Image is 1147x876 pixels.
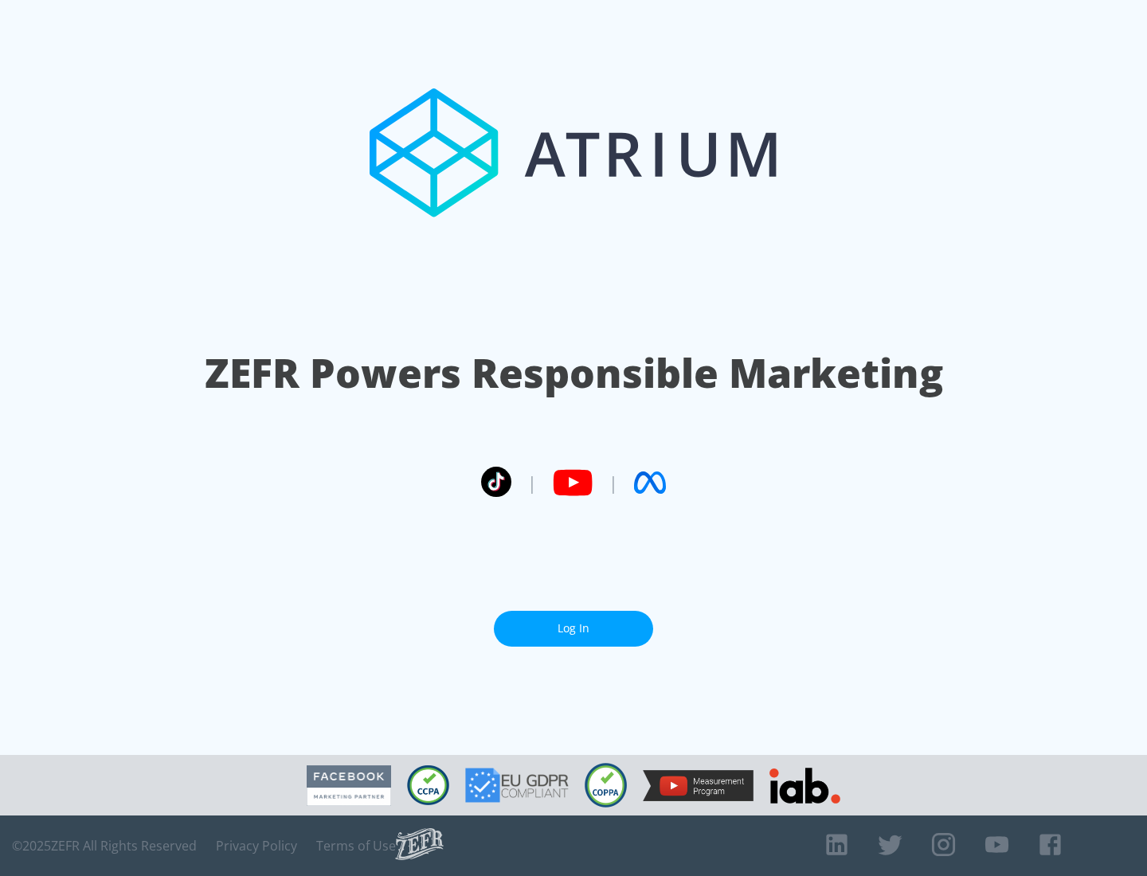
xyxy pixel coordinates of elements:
a: Log In [494,611,653,647]
img: YouTube Measurement Program [643,770,754,801]
span: | [527,471,537,495]
img: COPPA Compliant [585,763,627,808]
span: © 2025 ZEFR All Rights Reserved [12,838,197,854]
a: Terms of Use [316,838,396,854]
img: CCPA Compliant [407,765,449,805]
img: GDPR Compliant [465,768,569,803]
img: Facebook Marketing Partner [307,765,391,806]
img: IAB [769,768,840,804]
h1: ZEFR Powers Responsible Marketing [205,346,943,401]
a: Privacy Policy [216,838,297,854]
span: | [609,471,618,495]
